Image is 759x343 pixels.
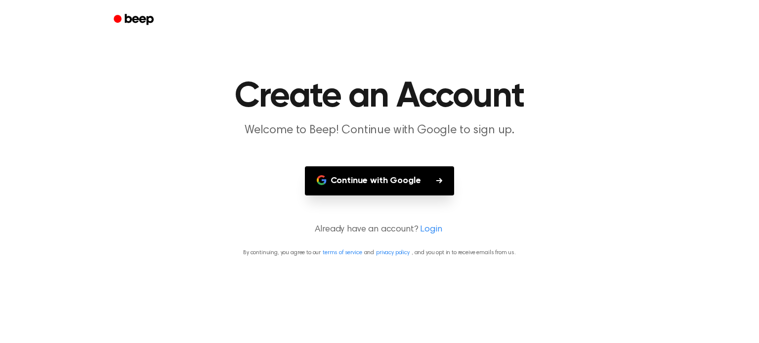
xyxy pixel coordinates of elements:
a: terms of service [323,250,362,256]
a: Login [420,223,442,236]
button: Continue with Google [305,166,455,195]
p: Already have an account? [12,223,747,236]
a: Beep [107,10,163,30]
a: privacy policy [376,250,410,256]
p: By continuing, you agree to our and , and you opt in to receive emails from us. [12,248,747,257]
h1: Create an Account [126,79,632,114]
p: Welcome to Beep! Continue with Google to sign up. [190,122,569,139]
